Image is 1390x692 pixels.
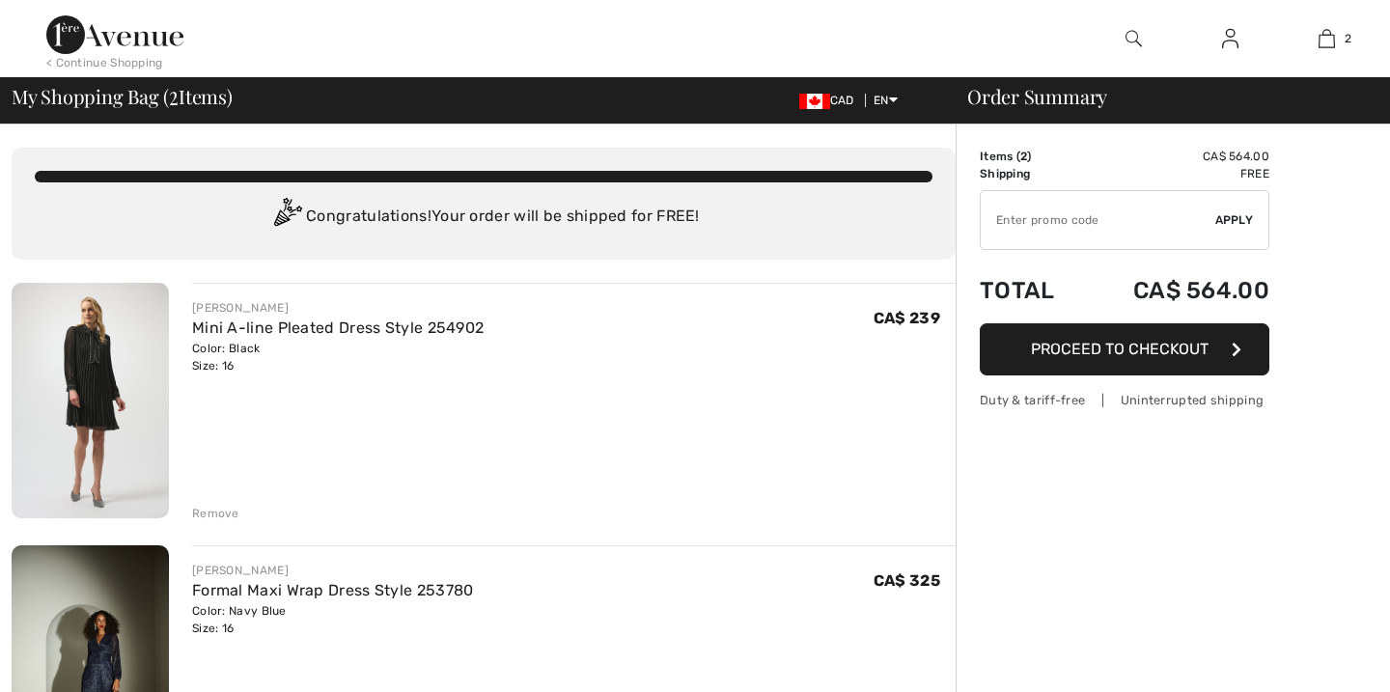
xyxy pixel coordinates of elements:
[46,15,183,54] img: 1ère Avenue
[1279,27,1374,50] a: 2
[192,340,484,374] div: Color: Black Size: 16
[874,309,940,327] span: CA$ 239
[980,165,1082,182] td: Shipping
[35,198,932,236] div: Congratulations! Your order will be shipped for FREE!
[1319,27,1335,50] img: My Bag
[981,191,1215,249] input: Promo code
[192,318,484,337] a: Mini A-line Pleated Dress Style 254902
[980,391,1269,409] div: Duty & tariff-free | Uninterrupted shipping
[12,283,169,518] img: Mini A-line Pleated Dress Style 254902
[874,571,940,590] span: CA$ 325
[980,148,1082,165] td: Items ( )
[980,258,1082,323] td: Total
[1215,211,1254,229] span: Apply
[980,323,1269,375] button: Proceed to Checkout
[1082,148,1269,165] td: CA$ 564.00
[169,82,179,107] span: 2
[1222,27,1238,50] img: My Info
[46,54,163,71] div: < Continue Shopping
[1345,30,1351,47] span: 2
[12,87,233,106] span: My Shopping Bag ( Items)
[1031,340,1209,358] span: Proceed to Checkout
[1207,27,1254,51] a: Sign In
[1082,165,1269,182] td: Free
[799,94,862,107] span: CAD
[799,94,830,109] img: Canadian Dollar
[874,94,898,107] span: EN
[192,299,484,317] div: [PERSON_NAME]
[944,87,1378,106] div: Order Summary
[192,602,474,637] div: Color: Navy Blue Size: 16
[1126,27,1142,50] img: search the website
[267,198,306,236] img: Congratulation2.svg
[192,581,474,599] a: Formal Maxi Wrap Dress Style 253780
[1082,258,1269,323] td: CA$ 564.00
[192,562,474,579] div: [PERSON_NAME]
[192,505,239,522] div: Remove
[1020,150,1027,163] span: 2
